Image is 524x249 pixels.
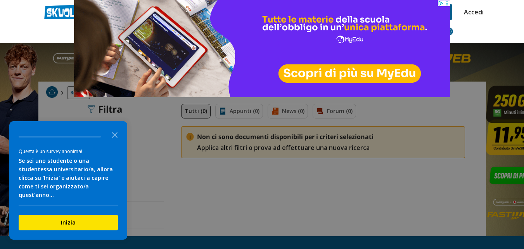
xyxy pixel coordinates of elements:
button: Inizia [19,215,118,230]
div: Questa è un survey anonima! [19,148,118,155]
div: Se sei uno studente o una studentessa universitario/a, allora clicca su 'Inizia' e aiutaci a capi... [19,157,118,199]
div: Survey [9,121,127,240]
a: Accedi [464,4,480,20]
button: Close the survey [107,127,123,142]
